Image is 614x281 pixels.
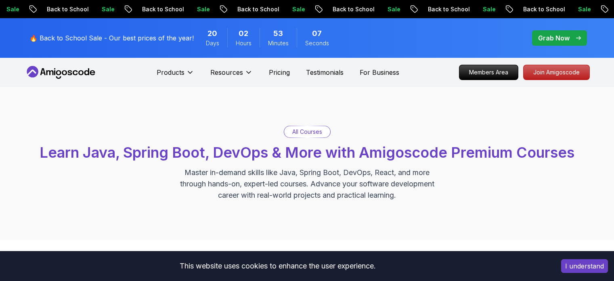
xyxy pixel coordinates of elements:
[191,5,216,13] p: Sale
[524,65,589,80] p: Join Amigoscode
[157,68,184,77] p: Products
[305,39,329,47] span: Seconds
[459,65,518,80] a: Members Area
[360,68,399,77] a: For Business
[312,28,322,39] span: 7 Seconds
[207,28,217,39] span: 20 Days
[239,28,248,39] span: 2 Hours
[40,5,95,13] p: Back to School
[561,259,608,273] button: Accept cookies
[206,39,219,47] span: Days
[231,5,286,13] p: Back to School
[172,167,443,201] p: Master in-demand skills like Java, Spring Boot, DevOps, React, and more through hands-on, expert-...
[421,5,476,13] p: Back to School
[306,68,344,77] a: Testimonials
[572,5,597,13] p: Sale
[476,5,502,13] p: Sale
[157,68,194,84] button: Products
[236,39,251,47] span: Hours
[517,5,572,13] p: Back to School
[95,5,121,13] p: Sale
[268,39,289,47] span: Minutes
[538,33,570,43] p: Grab Now
[286,5,312,13] p: Sale
[273,28,283,39] span: 53 Minutes
[292,128,322,136] p: All Courses
[326,5,381,13] p: Back to School
[40,144,574,161] span: Learn Java, Spring Boot, DevOps & More with Amigoscode Premium Courses
[523,65,590,80] a: Join Amigoscode
[564,230,614,269] iframe: chat widget
[6,257,549,275] div: This website uses cookies to enhance the user experience.
[210,68,243,77] p: Resources
[29,33,194,43] p: 🔥 Back to School Sale - Our best prices of the year!
[136,5,191,13] p: Back to School
[381,5,407,13] p: Sale
[269,68,290,77] a: Pricing
[210,68,253,84] button: Resources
